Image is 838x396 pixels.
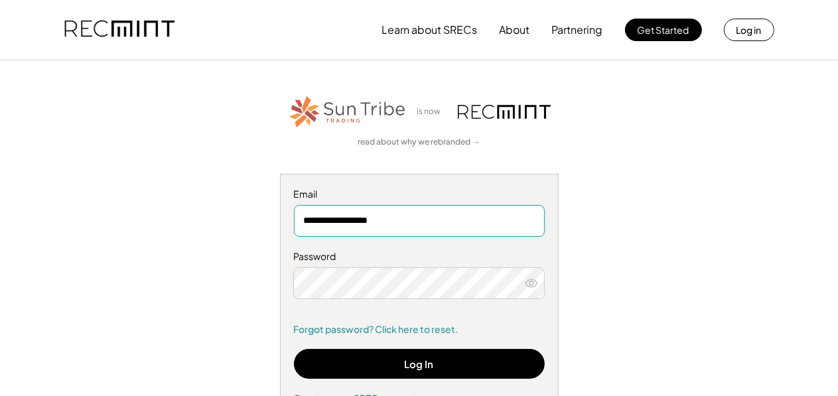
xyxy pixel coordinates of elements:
[64,7,175,52] img: recmint-logotype%403x.png
[382,17,478,43] button: Learn about SRECs
[288,94,407,130] img: STT_Horizontal_Logo%2B-%2BColor.png
[294,323,545,336] a: Forgot password? Click here to reset.
[500,17,530,43] button: About
[358,137,480,148] a: read about why we rebranded →
[294,188,545,201] div: Email
[294,250,545,263] div: Password
[458,105,551,119] img: recmint-logotype%403x.png
[414,106,451,117] div: is now
[552,17,603,43] button: Partnering
[625,19,702,41] button: Get Started
[294,349,545,379] button: Log In
[724,19,774,41] button: Log in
